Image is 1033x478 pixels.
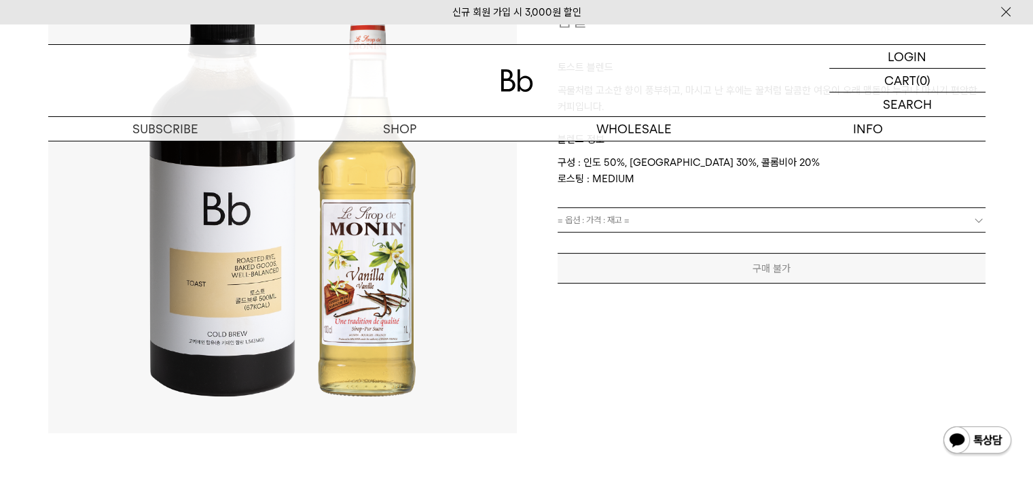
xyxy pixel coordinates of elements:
a: CART (0) [829,69,985,92]
span: = 옵션 : 가격 : 재고 = [558,208,630,232]
p: WHOLESALE [517,117,751,141]
a: SUBSCRIBE [48,117,283,141]
p: LOGIN [888,45,926,68]
button: 구매 불가 [558,253,985,284]
a: 신규 회원 가입 시 3,000원 할인 [452,6,581,18]
p: (0) [916,69,930,92]
img: 로고 [501,69,533,92]
p: 구성 : 인도 50%, [GEOGRAPHIC_DATA] 30%, 콜롬비아 20% 로스팅 : MEDIUM [558,154,985,187]
p: SEARCH [883,92,932,116]
p: INFO [751,117,985,141]
a: LOGIN [829,45,985,69]
a: SHOP [283,117,517,141]
p: CART [884,69,916,92]
img: 카카오톡 채널 1:1 채팅 버튼 [942,425,1013,458]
